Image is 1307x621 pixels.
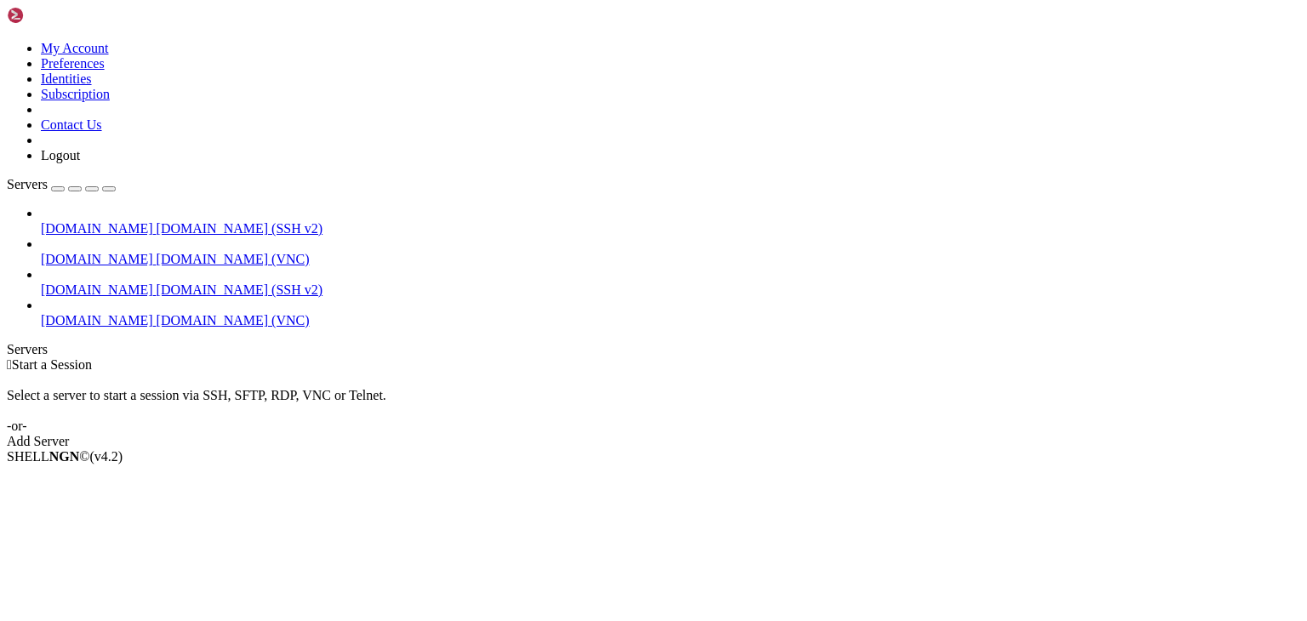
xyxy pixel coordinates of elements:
[41,221,153,236] span: [DOMAIN_NAME]
[41,56,105,71] a: Preferences
[7,177,48,191] span: Servers
[41,117,102,132] a: Contact Us
[41,298,1300,328] li: [DOMAIN_NAME] [DOMAIN_NAME] (VNC)
[49,449,80,464] b: NGN
[7,449,123,464] span: SHELL ©
[41,252,153,266] span: [DOMAIN_NAME]
[12,357,92,372] span: Start a Session
[157,313,310,328] span: [DOMAIN_NAME] (VNC)
[7,177,116,191] a: Servers
[41,41,109,55] a: My Account
[7,342,1300,357] div: Servers
[41,313,153,328] span: [DOMAIN_NAME]
[7,357,12,372] span: 
[157,221,323,236] span: [DOMAIN_NAME] (SSH v2)
[41,236,1300,267] li: [DOMAIN_NAME] [DOMAIN_NAME] (VNC)
[41,71,92,86] a: Identities
[41,148,80,162] a: Logout
[41,282,153,297] span: [DOMAIN_NAME]
[41,313,1300,328] a: [DOMAIN_NAME] [DOMAIN_NAME] (VNC)
[7,434,1300,449] div: Add Server
[41,87,110,101] a: Subscription
[41,267,1300,298] li: [DOMAIN_NAME] [DOMAIN_NAME] (SSH v2)
[157,282,323,297] span: [DOMAIN_NAME] (SSH v2)
[90,449,123,464] span: 4.2.0
[41,282,1300,298] a: [DOMAIN_NAME] [DOMAIN_NAME] (SSH v2)
[7,7,105,24] img: Shellngn
[41,221,1300,236] a: [DOMAIN_NAME] [DOMAIN_NAME] (SSH v2)
[7,373,1300,434] div: Select a server to start a session via SSH, SFTP, RDP, VNC or Telnet. -or-
[41,206,1300,236] li: [DOMAIN_NAME] [DOMAIN_NAME] (SSH v2)
[41,252,1300,267] a: [DOMAIN_NAME] [DOMAIN_NAME] (VNC)
[157,252,310,266] span: [DOMAIN_NAME] (VNC)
